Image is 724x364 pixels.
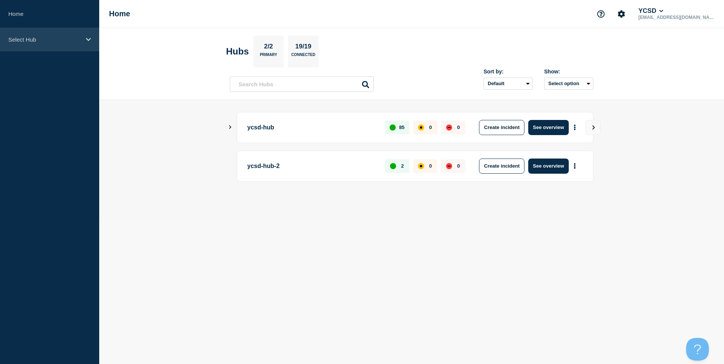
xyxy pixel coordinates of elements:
[390,124,396,131] div: up
[457,163,460,169] p: 0
[544,68,593,75] div: Show:
[8,36,81,43] p: Select Hub
[292,43,314,53] p: 19/19
[479,120,524,135] button: Create incident
[446,163,452,169] div: down
[291,53,315,61] p: Connected
[457,124,460,130] p: 0
[230,76,374,92] input: Search Hubs
[109,9,130,18] h1: Home
[228,124,232,130] button: Show Connected Hubs
[613,6,629,22] button: Account settings
[637,15,716,20] p: [EMAIL_ADDRESS][DOMAIN_NAME]
[570,120,580,134] button: More actions
[401,163,404,169] p: 2
[429,163,432,169] p: 0
[484,78,533,90] select: Sort by
[484,68,533,75] div: Sort by:
[528,120,568,135] button: See overview
[390,163,396,169] div: up
[446,124,452,131] div: down
[226,46,249,57] h2: Hubs
[260,53,277,61] p: Primary
[261,43,276,53] p: 2/2
[418,124,424,131] div: affected
[637,7,665,15] button: YCSD
[247,120,376,135] p: ycsd-hub
[247,159,376,174] p: ycsd-hub-2
[429,124,432,130] p: 0
[570,159,580,173] button: More actions
[399,124,404,130] p: 85
[528,159,568,174] button: See overview
[544,78,593,90] button: Select option
[585,120,601,135] button: View
[593,6,609,22] button: Support
[418,163,424,169] div: affected
[686,338,709,361] iframe: Help Scout Beacon - Open
[479,159,524,174] button: Create incident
